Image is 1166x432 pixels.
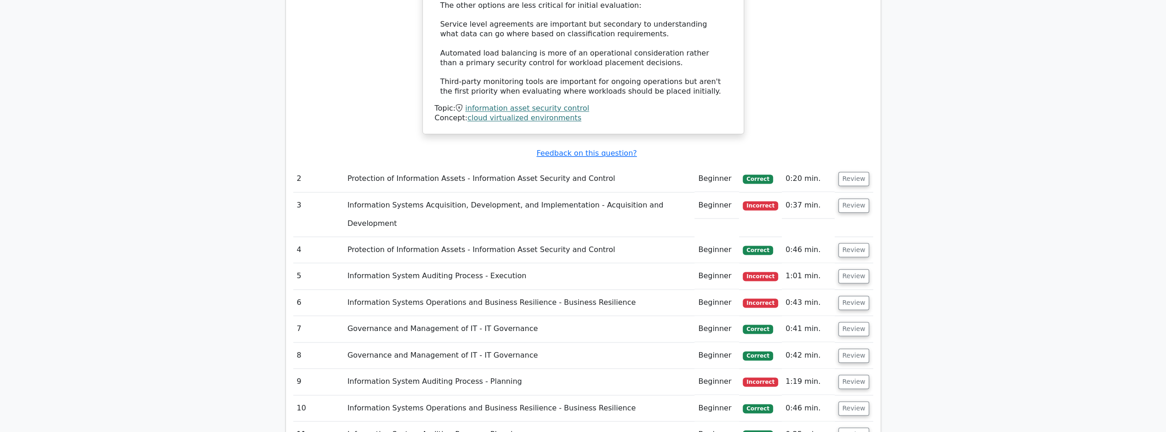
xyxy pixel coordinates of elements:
[344,192,694,237] td: Information Systems Acquisition, Development, and Implementation - Acquisition and Development
[743,404,773,413] span: Correct
[782,263,834,289] td: 1:01 min.
[838,348,870,363] button: Review
[293,192,344,237] td: 3
[694,237,739,263] td: Beginner
[782,342,834,369] td: 0:42 min.
[782,395,834,421] td: 0:46 min.
[838,172,870,186] button: Review
[293,316,344,342] td: 7
[293,263,344,289] td: 5
[838,198,870,213] button: Review
[694,192,739,219] td: Beginner
[838,243,870,257] button: Review
[435,113,732,123] div: Concept:
[743,174,773,184] span: Correct
[743,377,778,387] span: Incorrect
[435,104,732,113] div: Topic:
[344,369,694,395] td: Information System Auditing Process - Planning
[344,395,694,421] td: Information Systems Operations and Business Resilience - Business Resilience
[838,375,870,389] button: Review
[344,237,694,263] td: Protection of Information Assets - Information Asset Security and Control
[293,342,344,369] td: 8
[536,149,637,157] a: Feedback on this question?
[782,369,834,395] td: 1:19 min.
[344,290,694,316] td: Information Systems Operations and Business Resilience - Business Resilience
[838,322,870,336] button: Review
[344,166,694,192] td: Protection of Information Assets - Information Asset Security and Control
[694,263,739,289] td: Beginner
[743,325,773,334] span: Correct
[344,316,694,342] td: Governance and Management of IT - IT Governance
[743,201,778,210] span: Incorrect
[743,272,778,281] span: Incorrect
[694,369,739,395] td: Beginner
[694,316,739,342] td: Beginner
[694,166,739,192] td: Beginner
[293,395,344,421] td: 10
[838,401,870,415] button: Review
[465,104,589,112] a: information asset security control
[838,296,870,310] button: Review
[782,166,834,192] td: 0:20 min.
[293,166,344,192] td: 2
[467,113,581,122] a: cloud virtualized environments
[694,395,739,421] td: Beginner
[743,351,773,360] span: Correct
[694,342,739,369] td: Beginner
[782,316,834,342] td: 0:41 min.
[743,246,773,255] span: Correct
[782,290,834,316] td: 0:43 min.
[293,290,344,316] td: 6
[293,369,344,395] td: 9
[743,298,778,308] span: Incorrect
[344,342,694,369] td: Governance and Management of IT - IT Governance
[782,192,834,219] td: 0:37 min.
[838,269,870,283] button: Review
[293,237,344,263] td: 4
[344,263,694,289] td: Information System Auditing Process - Execution
[782,237,834,263] td: 0:46 min.
[694,290,739,316] td: Beginner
